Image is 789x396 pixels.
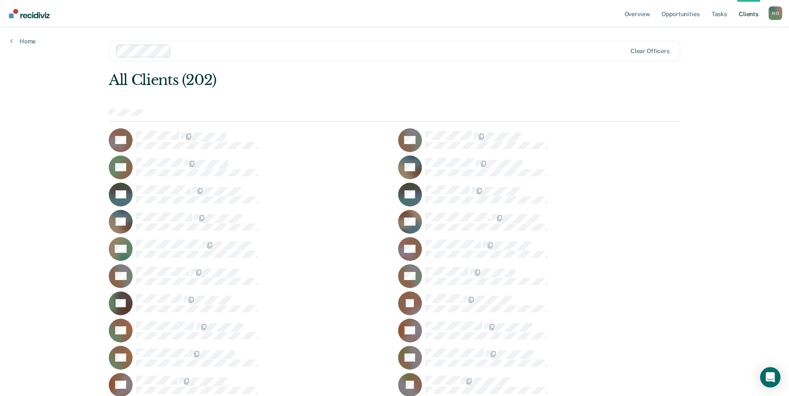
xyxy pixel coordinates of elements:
[760,367,781,388] div: Open Intercom Messenger
[631,48,670,55] div: Clear officers
[769,6,782,20] button: Profile dropdown button
[10,37,36,45] a: Home
[769,6,782,20] div: N O
[9,9,50,18] img: Recidiviz
[109,71,566,89] div: All Clients (202)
